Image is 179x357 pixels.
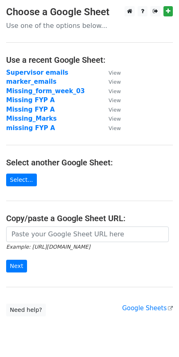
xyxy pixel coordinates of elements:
[122,304,173,312] a: Google Sheets
[6,158,173,167] h4: Select another Google Sheet:
[6,78,57,85] a: marker_emails
[109,70,121,76] small: View
[6,260,27,272] input: Next
[6,6,173,18] h3: Choose a Google Sheet
[100,96,121,104] a: View
[6,304,46,316] a: Need help?
[6,227,169,242] input: Paste your Google Sheet URL here
[100,87,121,95] a: View
[100,78,121,85] a: View
[100,106,121,113] a: View
[6,55,173,65] h4: Use a recent Google Sheet:
[6,106,55,113] a: Missing FYP A
[109,107,121,113] small: View
[6,244,90,250] small: Example: [URL][DOMAIN_NAME]
[109,125,121,131] small: View
[6,174,37,186] a: Select...
[100,115,121,122] a: View
[109,88,121,94] small: View
[6,96,55,104] a: Missing FYP A
[6,213,173,223] h4: Copy/paste a Google Sheet URL:
[6,21,173,30] p: Use one of the options below...
[6,124,55,132] a: missing FYP A
[100,69,121,76] a: View
[109,79,121,85] small: View
[6,69,68,76] a: Supervisor emails
[100,124,121,132] a: View
[6,115,57,122] a: Missing_Marks
[109,116,121,122] small: View
[109,97,121,103] small: View
[6,87,85,95] a: Missing_form_week_03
